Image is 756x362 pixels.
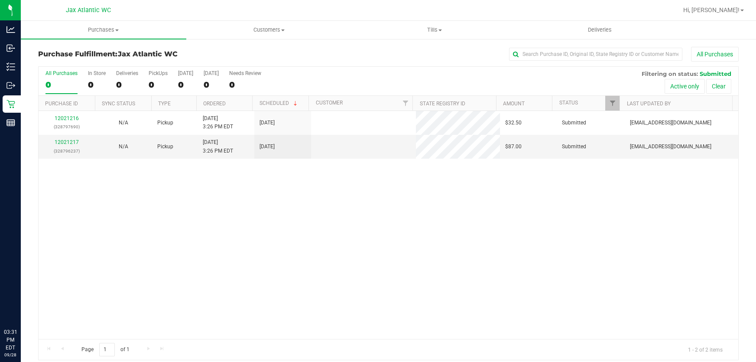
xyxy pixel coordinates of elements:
[6,44,15,52] inline-svg: Inbound
[118,50,178,58] span: Jax Atlantic WC
[6,118,15,127] inline-svg: Reports
[21,21,186,39] a: Purchases
[45,101,78,107] a: Purchase ID
[642,70,698,77] span: Filtering on status:
[260,100,299,106] a: Scheduled
[21,26,186,34] span: Purchases
[627,101,671,107] a: Last Updated By
[4,328,17,352] p: 03:31 PM EDT
[119,143,128,150] span: Not Applicable
[6,25,15,34] inline-svg: Analytics
[605,96,620,111] a: Filter
[119,120,128,126] span: Not Applicable
[178,80,193,90] div: 0
[158,101,171,107] a: Type
[44,147,90,155] p: (328796237)
[681,343,730,356] span: 1 - 2 of 2 items
[6,62,15,71] inline-svg: Inventory
[204,80,219,90] div: 0
[203,101,226,107] a: Ordered
[229,70,261,76] div: Needs Review
[119,119,128,127] button: N/A
[149,80,168,90] div: 0
[700,70,731,77] span: Submitted
[55,115,79,121] a: 12021216
[352,26,517,34] span: Tills
[203,138,233,155] span: [DATE] 3:26 PM EDT
[74,343,136,356] span: Page of 1
[88,80,106,90] div: 0
[352,21,517,39] a: Tills
[316,100,343,106] a: Customer
[6,81,15,90] inline-svg: Outbound
[187,26,351,34] span: Customers
[157,119,173,127] span: Pickup
[505,119,522,127] span: $32.50
[178,70,193,76] div: [DATE]
[102,101,135,107] a: Sync Status
[55,139,79,145] a: 12021217
[66,7,111,14] span: Jax Atlantic WC
[576,26,623,34] span: Deliveries
[559,100,578,106] a: Status
[503,101,525,107] a: Amount
[683,7,740,13] span: Hi, [PERSON_NAME]!
[229,80,261,90] div: 0
[562,143,586,151] span: Submitted
[260,119,275,127] span: [DATE]
[45,70,78,76] div: All Purchases
[116,70,138,76] div: Deliveries
[44,123,90,131] p: (328797690)
[420,101,465,107] a: State Registry ID
[630,119,711,127] span: [EMAIL_ADDRESS][DOMAIN_NAME]
[204,70,219,76] div: [DATE]
[38,50,272,58] h3: Purchase Fulfillment:
[260,143,275,151] span: [DATE]
[630,143,711,151] span: [EMAIL_ADDRESS][DOMAIN_NAME]
[9,293,35,319] iframe: Resource center
[706,79,731,94] button: Clear
[398,96,412,111] a: Filter
[116,80,138,90] div: 0
[186,21,352,39] a: Customers
[157,143,173,151] span: Pickup
[4,352,17,358] p: 09/28
[517,21,682,39] a: Deliveries
[99,343,115,356] input: 1
[6,100,15,108] inline-svg: Retail
[505,143,522,151] span: $87.00
[203,114,233,131] span: [DATE] 3:26 PM EDT
[88,70,106,76] div: In Store
[45,80,78,90] div: 0
[119,143,128,151] button: N/A
[665,79,705,94] button: Active only
[691,47,739,62] button: All Purchases
[509,48,682,61] input: Search Purchase ID, Original ID, State Registry ID or Customer Name...
[562,119,586,127] span: Submitted
[149,70,168,76] div: PickUps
